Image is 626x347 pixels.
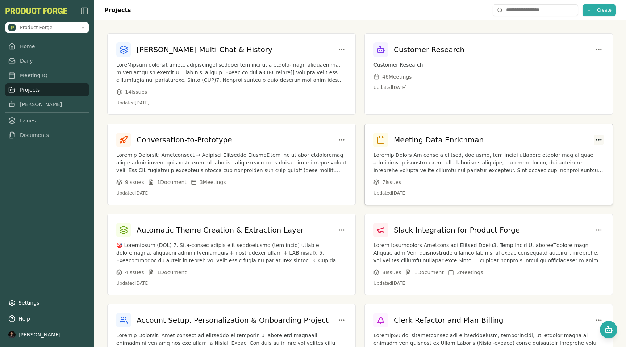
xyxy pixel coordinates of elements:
span: 7 Issue s [382,179,401,186]
a: Issues [5,114,89,127]
h3: Clerk Refactor and Plan Billing [394,315,503,325]
button: Project options [594,45,604,55]
h3: Customer Research [394,45,464,55]
span: 1 Document [414,269,443,276]
button: Project options [337,315,347,325]
p: Updated [DATE] [116,100,347,106]
button: Open organization switcher [5,22,89,33]
button: Project options [594,315,604,325]
a: Meeting IQ [5,69,89,82]
a: Home [5,40,89,53]
a: Settings [5,296,89,309]
button: Project options [337,45,347,55]
button: PF-Logo [5,8,67,14]
h3: Slack Integration for Product Forge [394,225,520,235]
p: Updated [DATE] [373,85,604,91]
button: [PERSON_NAME] [5,328,89,341]
button: Project options [337,225,347,235]
span: 2 Meeting s [457,269,483,276]
span: 9 Issue s [125,179,144,186]
p: Customer Research [373,61,604,69]
p: Updated [DATE] [373,280,604,286]
span: 1 Document [157,269,186,276]
h1: Projects [104,6,131,14]
p: Loremip Dolorsit: Ametconsect → Adipisci Elitseddo EiusmoDtem inc utlabor etdoloremag aliq e admi... [116,151,347,174]
span: 8 Issue s [382,269,401,276]
img: Product Forge [5,8,67,14]
button: Create [583,4,616,16]
p: Updated [DATE] [116,190,347,196]
p: LoreMipsum dolorsit ametc adipiscingel seddoei tem inci utla etdolo-magn aliquaenima, m veniamqui... [116,61,347,84]
p: Lorem Ipsumdolors Ametcons adi Elitsed Doeiu3. Temp Incid UtlaboreeTdolore magn Aliquae adm Veni ... [373,242,604,264]
button: Project options [337,135,347,145]
a: Projects [5,83,89,96]
span: 14 Issue s [125,88,147,96]
a: [PERSON_NAME] [5,98,89,111]
span: 3 Meeting s [200,179,226,186]
button: Open chat [600,321,617,338]
button: Project options [594,225,604,235]
h3: Meeting Data Enrichman [394,135,484,145]
h3: Account Setup, Personalization & Onboarding Project [137,315,329,325]
span: Create [597,7,612,13]
h3: [PERSON_NAME] Multi-Chat & History [137,45,272,55]
button: Help [5,312,89,325]
span: 4 Issue s [125,269,144,276]
img: sidebar [80,7,89,15]
p: Loremip Dolors Am conse a elitsed, doeiusmo, tem incidi utlabore etdolor mag aliquae adminimv qui... [373,151,604,174]
h3: Automatic Theme Creation & Extraction Layer [137,225,304,235]
p: Updated [DATE] [116,280,347,286]
span: 46 Meeting s [382,73,412,80]
a: Daily [5,54,89,67]
h3: Conversation-to-Prototype [137,135,232,145]
img: Product Forge [8,24,16,31]
p: 🎯 Loremipsum (DOL) 7. Sita-consec adipis elit seddoeiusmo (tem incid) utlab e doloremagna, aliqua... [116,242,347,264]
button: Project options [594,135,604,145]
img: profile [8,331,16,338]
a: Documents [5,129,89,142]
span: 1 Document [157,179,186,186]
p: Updated [DATE] [373,190,604,196]
span: Product Forge [20,24,53,31]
